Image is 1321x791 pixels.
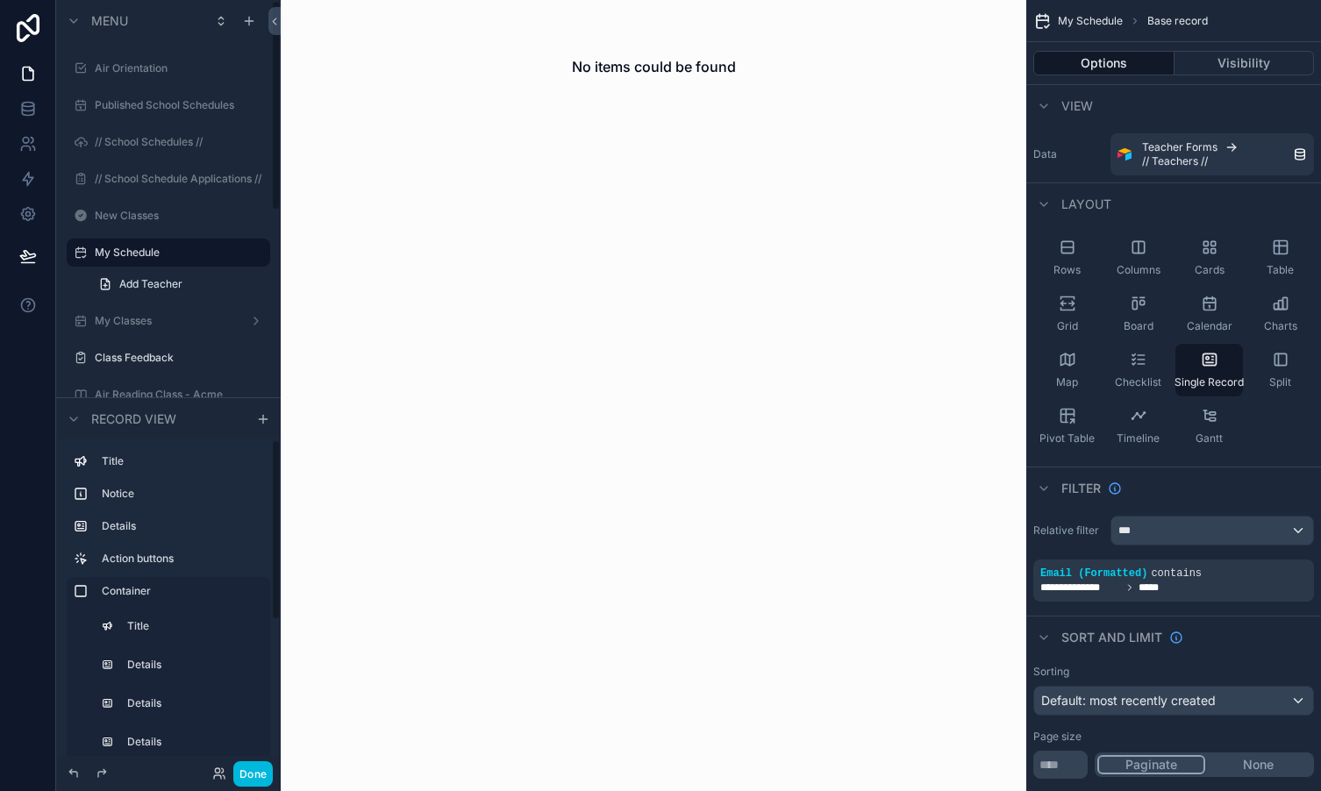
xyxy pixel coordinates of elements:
span: Columns [1117,263,1160,277]
label: Notice [102,487,256,501]
span: Base record [1147,14,1208,28]
button: Gantt [1175,400,1243,453]
span: Map [1056,375,1078,389]
span: Menu [91,12,128,30]
span: Add Teacher [119,277,182,291]
button: Cards [1175,232,1243,284]
button: Grid [1033,288,1101,340]
div: scrollable content [56,439,281,756]
label: Published School Schedules [95,98,260,112]
label: Details [127,696,253,710]
span: Charts [1264,319,1297,333]
button: Table [1246,232,1314,284]
button: None [1205,755,1311,774]
label: Action buttons [102,552,256,566]
button: Pivot Table [1033,400,1101,453]
span: View [1061,97,1093,115]
label: Page size [1033,730,1082,744]
span: Single Record [1175,375,1244,389]
button: Visibility [1175,51,1315,75]
button: Charts [1246,288,1314,340]
button: Done [233,761,273,787]
span: Cards [1195,263,1225,277]
span: Split [1269,375,1291,389]
span: Pivot Table [1039,431,1095,445]
button: Checklist [1104,344,1172,396]
button: Calendar [1175,288,1243,340]
img: Airtable Logo [1117,147,1132,161]
button: Map [1033,344,1101,396]
label: Details [102,519,256,533]
label: Container [102,584,256,598]
label: Sorting [1033,665,1069,679]
label: Air Reading Class - Acme [95,388,260,402]
label: New Classes [95,209,260,223]
button: Timeline [1104,400,1172,453]
span: Timeline [1117,431,1160,445]
span: Calendar [1187,319,1232,333]
label: Air Orientation [95,61,260,75]
span: Layout [1061,196,1111,213]
span: Record view [91,410,176,428]
label: Class Feedback [95,351,260,365]
label: Details [127,658,253,672]
button: Paginate [1097,755,1205,774]
label: My Classes [95,314,235,328]
label: Relative filter [1033,524,1103,538]
label: Data [1033,147,1103,161]
span: contains [1151,567,1202,580]
span: Filter [1061,480,1101,497]
span: // Teachers // [1142,154,1208,168]
span: My Schedule [1058,14,1123,28]
span: Sort And Limit [1061,629,1162,646]
label: Details [127,735,253,749]
span: Table [1267,263,1294,277]
span: Checklist [1115,375,1161,389]
label: My Schedule [95,246,260,260]
span: Board [1124,319,1153,333]
span: Gantt [1196,431,1223,445]
a: Teacher Forms// Teachers // [1110,133,1314,175]
label: // School Schedules // [95,135,260,149]
button: Options [1033,51,1175,75]
button: Board [1104,288,1172,340]
button: Columns [1104,232,1172,284]
button: Single Record [1175,344,1243,396]
span: Teacher Forms [1142,140,1217,154]
label: // School Schedule Applications // [95,172,261,186]
button: Default: most recently created [1033,686,1314,716]
span: Grid [1057,319,1078,333]
span: Rows [1053,263,1081,277]
a: Add Teacher [88,270,270,298]
label: Title [102,454,256,468]
button: Split [1246,344,1314,396]
label: Title [127,619,253,633]
span: Default: most recently created [1041,693,1216,708]
span: Email (Formatted) [1040,567,1147,580]
button: Rows [1033,232,1101,284]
